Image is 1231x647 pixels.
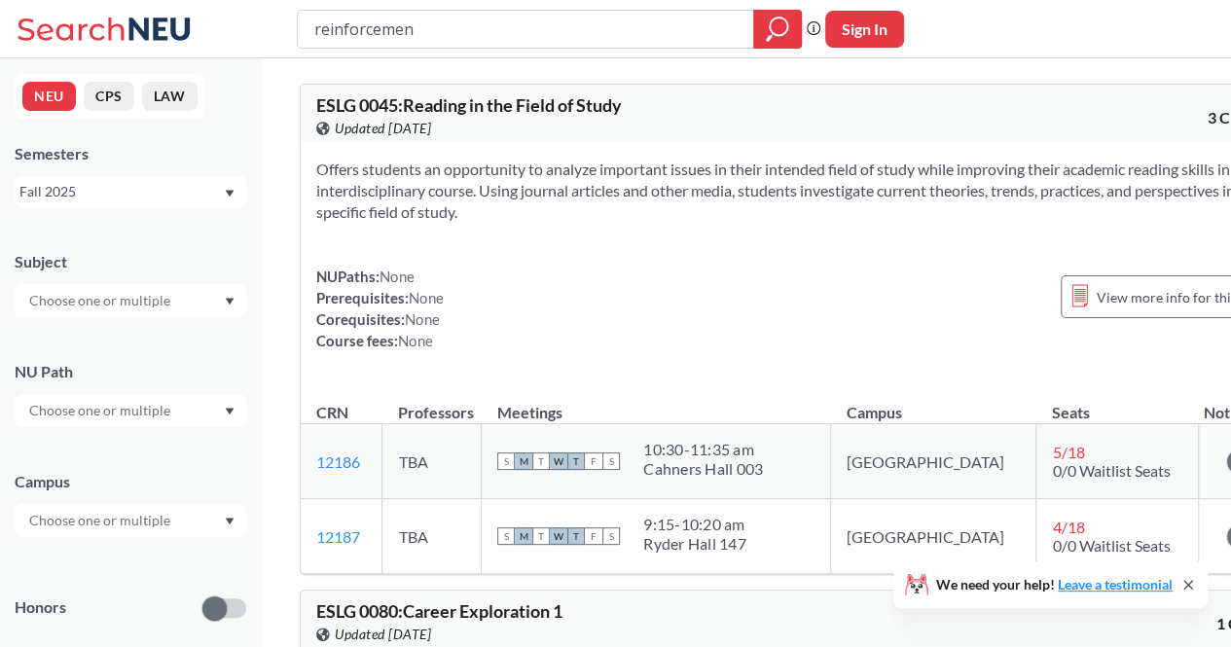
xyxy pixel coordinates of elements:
div: Fall 2025 [19,181,223,202]
span: W [550,527,567,545]
span: None [409,289,444,306]
button: LAW [142,82,198,111]
a: Leave a testimonial [1058,576,1173,593]
span: 0/0 Waitlist Seats [1052,461,1170,480]
span: Updated [DATE] [335,624,431,645]
span: S [497,452,515,470]
svg: Dropdown arrow [225,408,235,415]
div: Dropdown arrow [15,504,246,537]
th: Campus [831,382,1036,424]
input: Choose one or multiple [19,399,183,422]
div: 9:15 - 10:20 am [643,515,746,534]
div: Cahners Hall 003 [643,459,763,479]
th: Professors [382,382,482,424]
span: 0/0 Waitlist Seats [1052,536,1170,555]
th: Meetings [482,382,831,424]
span: None [380,268,415,285]
span: ESLG 0045 : Reading in the Field of Study [316,94,622,116]
span: F [585,527,602,545]
span: T [532,527,550,545]
input: Class, professor, course number, "phrase" [312,13,740,46]
svg: Dropdown arrow [225,190,235,198]
td: [GEOGRAPHIC_DATA] [831,424,1036,499]
td: TBA [382,424,482,499]
span: T [567,527,585,545]
span: ESLG 0080 : Career Exploration 1 [316,600,562,622]
th: Seats [1036,382,1199,424]
span: None [398,332,433,349]
td: TBA [382,499,482,574]
div: Dropdown arrow [15,394,246,427]
span: M [515,452,532,470]
span: 4 / 18 [1052,518,1084,536]
span: W [550,452,567,470]
a: 12187 [316,527,360,546]
span: S [602,527,620,545]
button: CPS [84,82,134,111]
span: None [405,310,440,328]
span: S [497,527,515,545]
div: magnifying glass [753,10,802,49]
span: 5 / 18 [1052,443,1084,461]
span: M [515,527,532,545]
input: Choose one or multiple [19,509,183,532]
svg: magnifying glass [766,16,789,43]
div: NUPaths: Prerequisites: Corequisites: Course fees: [316,266,444,351]
td: [GEOGRAPHIC_DATA] [831,499,1036,574]
svg: Dropdown arrow [225,518,235,525]
div: CRN [316,402,348,423]
span: Updated [DATE] [335,118,431,139]
div: Ryder Hall 147 [643,534,746,554]
p: Honors [15,596,66,619]
span: We need your help! [936,578,1173,592]
div: Dropdown arrow [15,284,246,317]
div: Semesters [15,143,246,164]
div: 10:30 - 11:35 am [643,440,763,459]
div: Subject [15,251,246,272]
svg: Dropdown arrow [225,298,235,306]
button: Sign In [825,11,904,48]
div: Fall 2025Dropdown arrow [15,176,246,207]
a: 12186 [316,452,360,471]
span: T [532,452,550,470]
span: S [602,452,620,470]
div: NU Path [15,361,246,382]
span: F [585,452,602,470]
button: NEU [22,82,76,111]
span: T [567,452,585,470]
input: Choose one or multiple [19,289,183,312]
div: Campus [15,471,246,492]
